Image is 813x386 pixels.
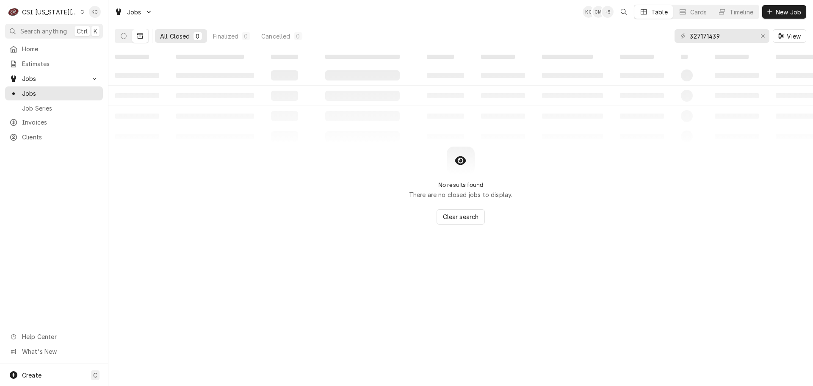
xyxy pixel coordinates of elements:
span: ‌ [325,55,400,59]
div: Chancellor Morris's Avatar [592,6,604,18]
span: ‌ [271,55,298,59]
input: Keyword search [690,29,753,43]
span: Clear search [441,212,481,221]
div: Timeline [730,8,753,17]
span: Home [22,44,99,53]
span: ‌ [176,55,244,59]
span: C [93,371,97,380]
button: Erase input [756,29,769,43]
span: Search anything [20,27,67,36]
div: Cards [690,8,707,17]
a: Estimates [5,57,103,71]
span: ‌ [681,55,688,59]
span: Jobs [127,8,141,17]
span: Jobs [22,74,86,83]
span: ‌ [115,55,149,59]
span: ‌ [715,55,749,59]
table: All Closed Jobs List Loading [108,48,813,147]
span: Create [22,372,41,379]
span: K [94,27,97,36]
div: CSI [US_STATE][GEOGRAPHIC_DATA] [22,8,78,17]
span: Ctrl [77,27,88,36]
span: ‌ [542,55,593,59]
div: Cancelled [261,32,290,41]
a: Clients [5,130,103,144]
button: Clear search [437,209,485,225]
span: Invoices [22,118,99,127]
div: KC [89,6,101,18]
button: Search anythingCtrlK [5,24,103,39]
a: Jobs [5,86,103,100]
span: View [785,32,802,41]
div: KC [583,6,595,18]
div: 0 [296,32,301,41]
span: ‌ [427,55,454,59]
div: Table [651,8,668,17]
button: Open search [617,5,630,19]
span: Clients [22,133,99,142]
div: C [8,6,19,18]
span: What's New [22,347,98,356]
a: Go to Jobs [5,72,103,86]
span: Help Center [22,332,98,341]
div: CM [592,6,604,18]
div: 0 [195,32,200,41]
a: Invoices [5,115,103,129]
span: ‌ [481,55,515,59]
div: Kelly Christen's Avatar [89,6,101,18]
div: All Closed [160,32,190,41]
a: Job Series [5,101,103,115]
a: Go to What's New [5,344,103,358]
div: CSI Kansas City's Avatar [8,6,19,18]
div: Finalized [213,32,238,41]
a: Go to Help Center [5,330,103,344]
a: Go to Jobs [111,5,156,19]
p: There are no closed jobs to display. [409,190,513,199]
span: Jobs [22,89,99,98]
h2: No results found [438,181,484,189]
button: New Job [762,5,806,19]
div: 0 [243,32,249,41]
div: Kelly Christen's Avatar [583,6,595,18]
span: ‌ [620,55,654,59]
span: Job Series [22,104,99,113]
span: New Job [774,8,803,17]
button: View [773,29,806,43]
a: Home [5,42,103,56]
div: + 5 [602,6,614,18]
span: Estimates [22,59,99,68]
